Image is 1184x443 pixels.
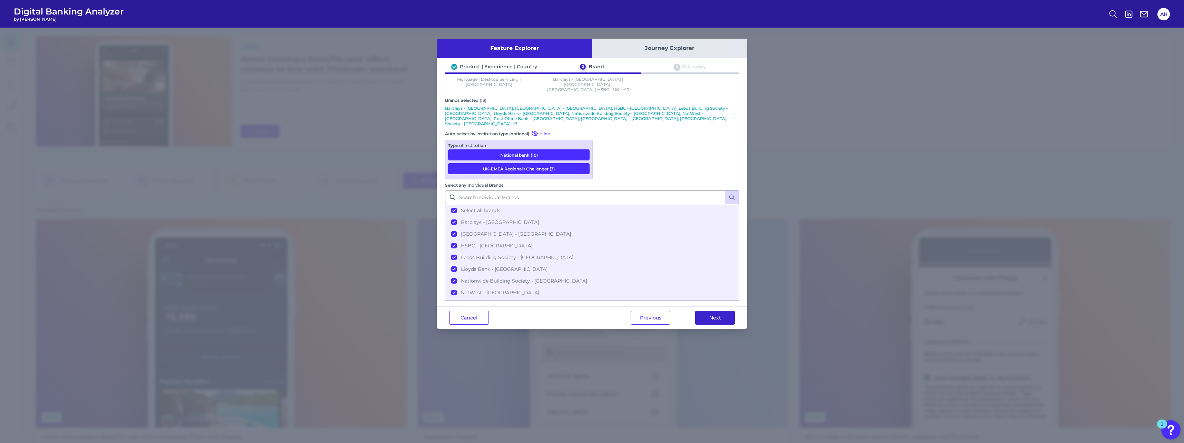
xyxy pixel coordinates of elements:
[437,39,592,58] button: Feature Explorer
[445,183,503,188] label: Select any Individual Brands
[695,311,735,325] button: Next
[461,207,500,214] span: Select all brands
[589,63,604,70] div: Brand
[14,6,124,17] span: Digital Banking Analyzer
[461,289,539,296] span: NatWest - [GEOGRAPHIC_DATA]
[461,266,547,272] span: Lloyds Bank - [GEOGRAPHIC_DATA]
[446,228,738,240] button: [GEOGRAPHIC_DATA] - [GEOGRAPHIC_DATA]
[461,219,539,225] span: Barclays - [GEOGRAPHIC_DATA]
[592,39,747,58] button: Journey Explorer
[544,77,633,92] p: Barclays - [GEOGRAPHIC_DATA] | [GEOGRAPHIC_DATA] - [GEOGRAPHIC_DATA] | HSBC - UK | +10
[446,240,738,252] button: HSBC - [GEOGRAPHIC_DATA]
[448,163,590,174] button: UK-EMEA Regional / Challenger (3)
[446,216,738,228] button: Barclays - [GEOGRAPHIC_DATA]
[445,77,533,92] p: Mortgage | Desktop Servicing | [GEOGRAPHIC_DATA]
[461,231,571,237] span: [GEOGRAPHIC_DATA] - [GEOGRAPHIC_DATA]
[448,149,590,160] button: National bank (10)
[446,298,738,310] button: Post Office Bank - [GEOGRAPHIC_DATA]
[1157,8,1170,20] button: AH
[580,64,586,70] div: 2
[445,130,593,137] div: Auto-select by institution type (optional)
[449,311,489,325] button: Cancel
[1161,420,1181,440] button: Open Resource Center, 1 new notification
[460,63,537,70] div: Product | Experience | Country
[529,130,550,137] button: Hide
[461,254,573,260] span: Leeds Building Society - [GEOGRAPHIC_DATA]
[445,190,739,204] input: Search Individual Brands
[448,143,590,148] div: Type of Institution
[445,98,739,103] div: Brands Selected (13)
[446,287,738,298] button: NatWest - [GEOGRAPHIC_DATA]
[631,311,670,325] button: Previous
[446,263,738,275] button: Lloyds Bank - [GEOGRAPHIC_DATA]
[446,252,738,263] button: Leeds Building Society - [GEOGRAPHIC_DATA]
[14,17,124,22] span: by [PERSON_NAME]
[461,278,587,284] span: Nationwide Building Society - [GEOGRAPHIC_DATA]
[674,64,680,70] div: 3
[461,243,532,249] span: HSBC - [GEOGRAPHIC_DATA]
[683,63,706,70] div: Category
[446,205,738,216] button: Select all brands
[446,275,738,287] button: Nationwide Building Society - [GEOGRAPHIC_DATA]
[445,106,739,126] p: Barclays - [GEOGRAPHIC_DATA], [GEOGRAPHIC_DATA] - [GEOGRAPHIC_DATA], HSBC - [GEOGRAPHIC_DATA], Le...
[1161,424,1164,433] div: 1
